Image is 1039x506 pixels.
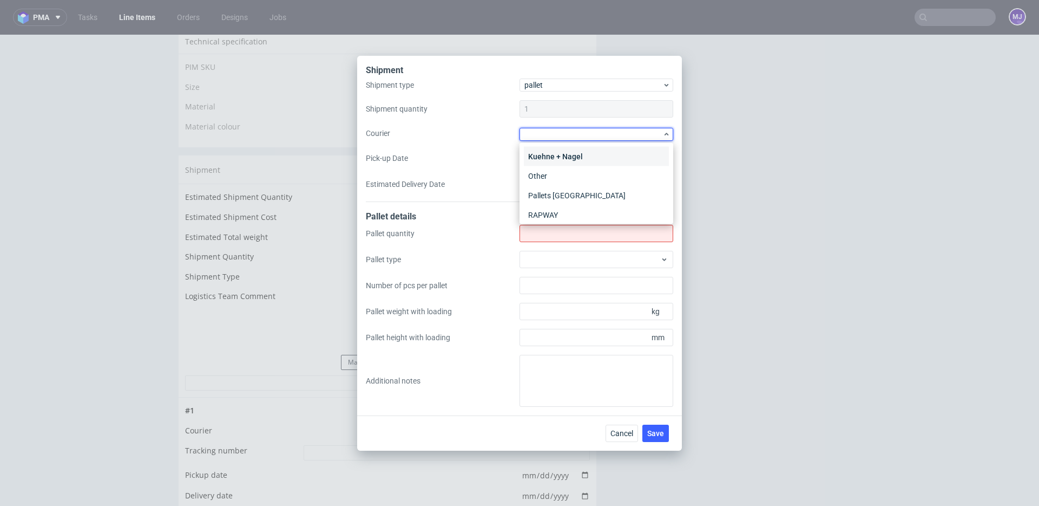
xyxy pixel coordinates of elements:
[185,176,383,196] td: Estimated Shipment Cost
[179,121,596,149] div: Shipment
[524,80,662,90] span: pallet
[341,320,434,335] button: Mark as shipped manually
[366,179,519,190] label: Estimated Delivery Date
[185,255,383,280] td: Logistics Team Comment
[606,425,638,442] button: Cancel
[185,67,215,77] span: Material
[518,127,590,142] button: Manage shipments
[185,434,301,455] td: Pickup date
[366,332,519,343] label: Pallet height with loading
[366,228,519,239] label: Pallet quantity
[185,27,215,37] span: PIM SKU
[366,254,519,265] label: Pallet type
[185,371,194,381] span: # 1
[185,341,590,356] button: Hidedetails
[524,186,669,205] div: Pallets [GEOGRAPHIC_DATA]
[383,156,590,176] td: Unknown
[185,410,301,434] td: Tracking number
[649,304,671,319] span: kg
[383,216,590,236] td: 1
[531,283,590,299] button: Update
[185,390,301,410] td: Courier
[642,425,669,442] button: Save
[185,87,240,97] span: Material colour
[524,166,669,186] div: Other
[185,156,383,176] td: Estimated Shipment Quantity
[383,196,590,216] td: 0 kg
[544,27,590,37] a: ph-668-6966
[366,64,673,79] div: Shipment
[383,236,590,256] td: package
[524,205,669,225] div: RAPWAY
[185,236,383,256] td: Shipment Type
[366,103,519,114] label: Shipment quantity
[185,47,200,57] span: Size
[524,147,669,166] div: Kuehne + Nagel
[649,330,671,345] span: mm
[185,196,383,216] td: Estimated Total weight
[185,216,383,236] td: Shipment Quantity
[383,176,590,196] td: Unknown
[572,87,590,97] span: Kraft
[535,47,590,57] span: 15 x 15 x 74 cm
[366,153,519,164] label: Pick-up Date
[185,455,301,476] td: Delivery date
[366,280,519,291] label: Number of pcs per pallet
[509,67,590,77] span: Corrugated cardboard
[366,128,519,139] label: Courier
[610,430,633,437] span: Cancel
[366,375,519,386] label: Additional notes
[301,390,590,410] td: UPS
[366,211,673,225] div: Pallet details
[647,430,664,437] span: Save
[366,80,519,90] label: Shipment type
[366,306,519,317] label: Pallet weight with loading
